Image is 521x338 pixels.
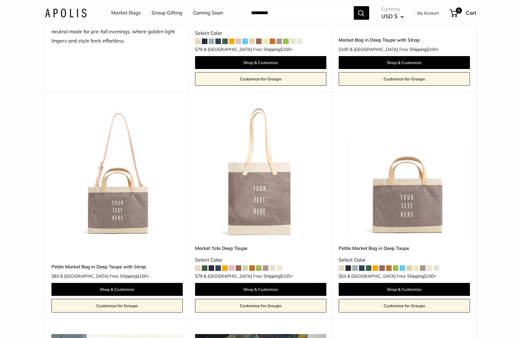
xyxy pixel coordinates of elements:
[450,8,476,18] a: 0 Cart
[195,245,326,252] a: Market Tote Deep Taupe
[339,283,470,296] a: Shop & Customize
[51,107,183,238] img: Petite Market Bag in Deep Taupe with Strap
[339,36,470,43] a: Market Bag in Deep Taupe with Strap
[339,72,470,86] a: Customize for Groups
[339,245,470,252] a: Petite Market Bag in Deep Taupe
[354,6,369,20] button: Search
[347,274,436,278] span: & [GEOGRAPHIC_DATA] Free Shipping +
[381,11,404,21] button: USD $
[381,5,404,13] span: Currency
[193,8,223,18] a: Coming Soon
[195,56,326,69] a: Shop & Customize
[51,273,59,279] span: $83
[195,273,202,279] span: $79
[195,29,326,38] div: Select Color
[339,299,470,312] a: Customize for Groups
[339,56,470,69] a: Shop & Customize
[195,283,326,296] a: Shop & Customize
[51,18,183,46] div: Deep Taupe grounds the season — a rich, understated neutral made for pre-fall evenings, where gol...
[195,72,326,86] a: Customize for Groups
[204,47,293,51] span: & [GEOGRAPHIC_DATA] Free Shipping +
[111,8,141,18] a: Market Bags
[51,283,183,296] a: Shop & Customize
[60,274,149,278] span: & [GEOGRAPHIC_DATA] Free Shipping +
[137,273,147,279] span: $150
[195,107,326,238] a: Market Tote Deep TaupeMarket Tote Deep Taupe
[246,6,354,20] input: Search...
[51,107,183,238] a: Petite Market Bag in Deep Taupe with StrapPetite Market Bag in Deep Taupe with Strap
[455,7,462,14] span: 0
[339,273,346,279] span: $63
[152,8,182,18] a: Group Gifting
[417,9,439,17] a: My Account
[51,263,183,270] a: Petite Market Bag in Deep Taupe with Strap
[339,107,470,238] a: Petite Market Bag in Deep TaupePetite Market Bag in Deep Taupe
[339,47,348,52] span: $100
[45,8,87,17] img: Apolis
[350,47,439,51] span: & [GEOGRAPHIC_DATA] Free Shipping +
[280,273,290,279] span: $150
[381,13,397,19] span: USD $
[466,10,476,16] span: Cart
[339,255,470,265] div: Select Color
[195,299,326,312] a: Customize for Groups
[339,107,470,238] img: Petite Market Bag in Deep Taupe
[280,47,290,52] span: $150
[426,47,436,52] span: $150
[424,273,434,279] span: $150
[204,274,293,278] span: & [GEOGRAPHIC_DATA] Free Shipping +
[51,299,183,312] a: Customize for Groups
[195,255,326,265] div: Select Color
[195,47,202,52] span: $79
[195,107,326,238] img: Market Tote Deep Taupe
